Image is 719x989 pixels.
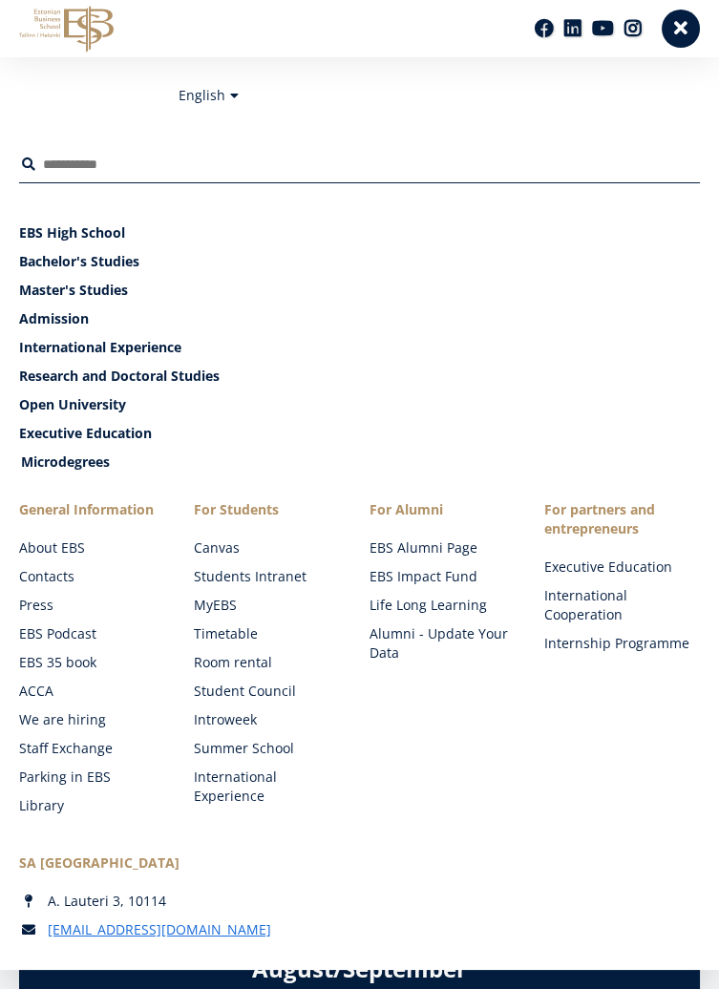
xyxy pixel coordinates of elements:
a: Youtube [592,19,614,38]
a: Executive Education [544,558,700,577]
a: Student Council [194,682,349,701]
div: A. Lauteri 3, 10114 [19,892,350,911]
span: For Alumni [370,500,525,519]
a: Open University [19,395,700,414]
a: Facebook [535,19,554,38]
a: Research and Doctoral Studies [19,367,700,386]
a: Internship Programme [544,634,700,653]
a: EBS Impact Fund [370,567,525,586]
h2: begin in January/February and August/September [38,926,681,983]
a: International Cooperation [544,586,700,624]
a: EBS High School [19,223,700,242]
a: Staff Exchange [19,739,175,758]
a: EBS Alumni Page [370,538,525,558]
div: SA [GEOGRAPHIC_DATA] [19,853,350,873]
a: About EBS [19,538,175,558]
a: Introweek [194,710,349,729]
a: EBS 35 book [19,653,175,672]
a: Microdegrees [21,452,702,472]
a: Alumni - Update Your Data [370,624,525,663]
a: MyEBS [194,596,349,615]
a: International Experience [19,338,700,357]
a: Contacts [19,567,175,586]
a: Parking in EBS [19,768,175,787]
a: Room rental [194,653,349,672]
span: General Information [19,500,175,519]
a: Admission [19,309,700,328]
a: Canvas [194,538,349,558]
a: Linkedin [563,19,582,38]
a: Instagram [624,19,643,38]
a: International Experience [194,768,349,806]
a: For Students [194,500,349,519]
a: Life Long Learning [370,596,525,615]
a: We are hiring [19,710,175,729]
a: Timetable [194,624,349,643]
a: Summer School [194,739,349,758]
a: Master's Studies [19,281,700,300]
a: Library [19,796,175,815]
a: Press [19,596,175,615]
a: ACCA [19,682,175,701]
a: Executive Education [19,424,700,443]
a: EBS Podcast [19,624,175,643]
span: For partners and entrepreneurs [544,500,700,538]
a: Students Intranet [194,567,349,586]
a: Bachelor's Studies [19,252,700,271]
a: [EMAIL_ADDRESS][DOMAIN_NAME] [48,920,271,939]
